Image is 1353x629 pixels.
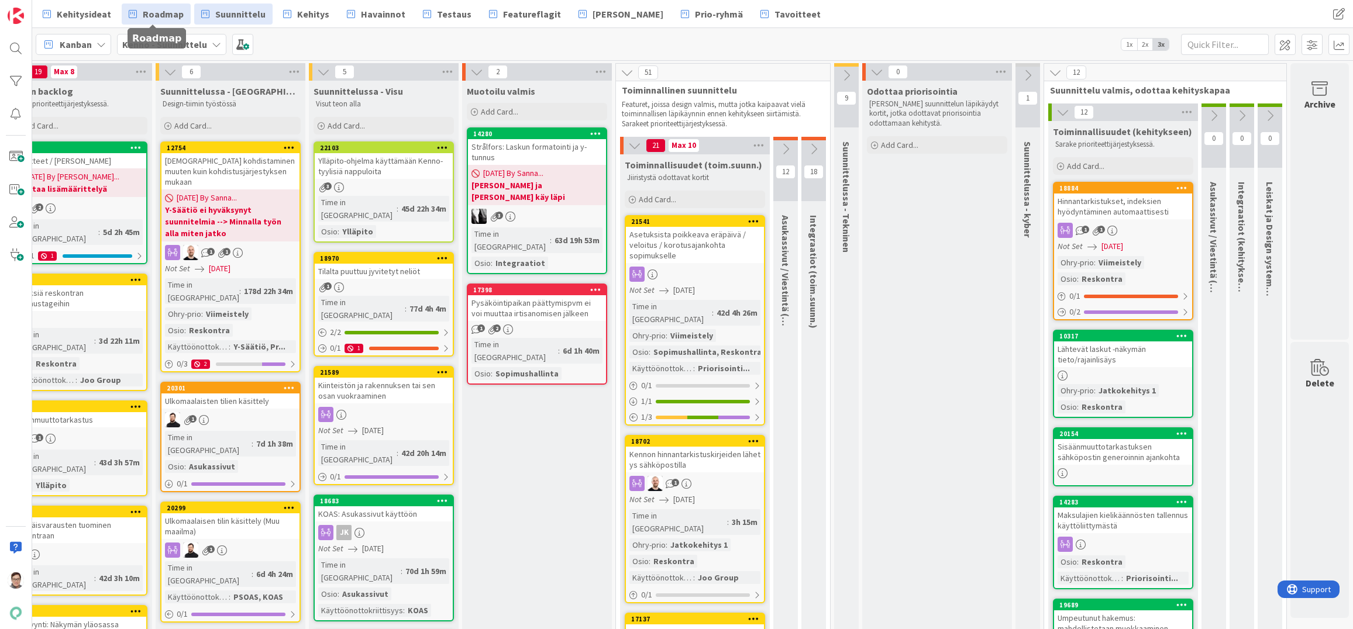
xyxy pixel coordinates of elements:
[629,509,727,535] div: Time in [GEOGRAPHIC_DATA]
[315,367,453,403] div: 21589Kiinteistön ja rakennuksen tai sen osan vuokraaminen
[1054,289,1192,303] div: 0/1
[629,362,693,375] div: Käyttöönottokriittisyys
[8,248,146,263] div: 0/11
[1069,306,1080,318] span: 0 / 2
[315,325,453,340] div: 2/2
[1053,182,1193,320] a: 18884Hinnantarkistukset, indeksien hyödyntäminen automaattisestiNot Set[DATE]Ohry-prio:Viimeistel...
[667,329,716,342] div: Viimeistely
[8,8,24,24] img: Visit kanbanzone.com
[96,456,143,469] div: 43d 3h 57m
[8,517,146,543] div: Yksittäisvarausten tuominen reskontraan
[471,209,487,224] img: KV
[468,129,606,165] div: 14280Strålfors: Laskun formatointi ja y-tunnus
[695,571,742,584] div: Joo Group
[122,4,191,25] a: Roadmap
[639,194,676,205] span: Add Card...
[629,329,666,342] div: Ohry-prio
[483,167,543,179] span: [DATE] By Sanna...
[1054,331,1192,341] div: 10317
[1058,256,1094,269] div: Ohry-prio
[340,4,412,25] a: Havainnot
[468,129,606,139] div: 14280
[186,324,233,337] div: Reskontra
[626,227,764,263] div: Asetuksista poikkeava eräpäivä / veloitus / korotusajankohta sopimukselle
[493,367,562,380] div: Sopimushallinta
[1094,256,1096,269] span: :
[8,507,146,543] div: 22101Yksittäisvarausten tuominen reskontraan
[593,7,663,21] span: [PERSON_NAME]
[167,384,299,392] div: 20301
[253,568,296,580] div: 6d 4h 24m
[330,342,341,354] span: 0 / 1
[253,437,296,450] div: 7d 1h 38m
[161,143,299,153] div: 12754
[8,143,146,153] div: 22228
[57,7,111,21] span: Kehitysideat
[649,345,650,358] span: :
[1059,498,1192,506] div: 14283
[165,278,239,304] div: Time in [GEOGRAPHIC_DATA]
[493,257,548,269] div: Integraatiot
[8,507,146,517] div: 22101
[324,282,332,290] span: 1
[1058,272,1077,285] div: Osio
[94,572,96,585] span: :
[629,494,655,504] i: Not Set
[1079,400,1125,413] div: Reskontra
[165,340,229,353] div: Käyttöönottokriittisyys
[712,306,714,319] span: :
[362,424,384,437] span: [DATE]
[165,431,252,457] div: Time in [GEOGRAPHIC_DATA]
[8,402,146,412] div: 17659
[330,471,341,483] span: 0 / 1
[1067,161,1104,171] span: Add Card...
[626,378,764,393] div: 0/1
[336,525,352,540] div: JK
[402,565,449,578] div: 70d 1h 59m
[468,209,606,224] div: KV
[165,412,180,427] img: TK
[314,366,454,485] a: 21589Kiinteistön ja rakennuksen tai sen osan vuokraaminenNot Set[DATE]Time in [GEOGRAPHIC_DATA]:4...
[673,493,695,506] span: [DATE]
[12,328,94,354] div: Time in [GEOGRAPHIC_DATA]
[629,285,655,295] i: Not Set
[572,4,670,25] a: [PERSON_NAME]
[21,120,58,131] span: Add Card...
[8,285,146,311] div: Lisäyksiä reskontran sopimustageihin
[318,296,405,322] div: Time in [GEOGRAPHIC_DATA]
[207,248,215,255] span: 1
[1054,341,1192,367] div: Lähtevät laskut -näkymän tieto/rajainlisäys
[468,285,606,295] div: 17398
[194,4,273,25] a: Suunnittelu
[165,204,296,239] b: Y-Säätiö ei hyväksynyt suunnitelmia --> Minnalla työn alla miten jatko
[160,382,301,492] a: 20301Ulkomaalaisten tilien käsittelyTKTime in [GEOGRAPHIC_DATA]:7d 1h 38mOsio:Asukassivut0/1
[315,153,453,179] div: Ylläpito-ohjelma käyttämään Kenno-tyylisiä nappuloita
[33,479,70,492] div: Ylläpito
[160,141,301,372] a: 12754[DEMOGRAPHIC_DATA] kohdistaminen muuten kuin kohdistusjärjestyksen mukaan[DATE] By Sanna...Y...
[165,307,201,320] div: Ohry-prio
[626,216,764,263] div: 21541Asetuksista poikkeava eräpäivä / veloitus / korotusajankohta sopimukselle
[161,476,299,491] div: 0/1
[629,300,712,326] div: Time in [GEOGRAPHIC_DATA]
[1059,184,1192,192] div: 18884
[167,504,299,512] div: 20299
[315,264,453,279] div: Tilalta puuttuu jyvitetyt neliöt
[695,362,753,375] div: Priorisointi...
[625,435,765,603] a: 18702Kennon hinnantarkistuskirjeiden lähetys sähköpostillaTMNot Set[DATE]Time in [GEOGRAPHIC_DATA...
[8,275,146,285] div: 22542
[468,139,606,165] div: Strålfors: Laskun formatointi ja y-tunnus
[1097,226,1105,233] span: 1
[324,182,332,190] span: 3
[1054,428,1192,465] div: 20154Sisäänmuuttotarkastuksen sähköpostin generoinnin ajankohta
[13,403,146,411] div: 17659
[36,434,43,441] span: 1
[252,437,253,450] span: :
[471,179,603,203] b: [PERSON_NAME] ja [PERSON_NAME] käy läpi
[405,302,407,315] span: :
[493,324,501,332] span: 2
[177,358,188,370] span: 0 / 3
[165,263,190,274] i: Not Set
[239,285,241,298] span: :
[1096,384,1159,397] div: Jatkokehitys 1
[1082,226,1089,233] span: 1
